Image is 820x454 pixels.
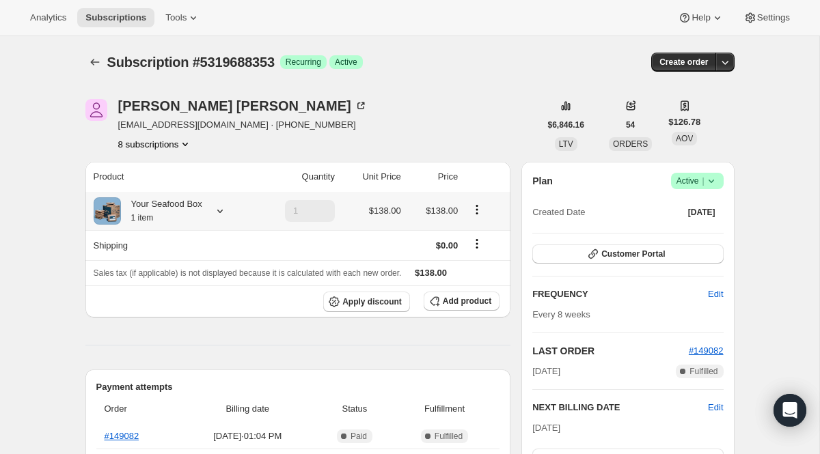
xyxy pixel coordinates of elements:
button: #149082 [689,344,724,358]
button: Customer Portal [532,244,723,264]
span: ORDERS [613,139,648,149]
span: Analytics [30,12,66,23]
img: product img [94,197,121,225]
div: Your Seafood Box [121,197,202,225]
span: Status [320,402,389,416]
span: $138.00 [369,205,401,216]
button: Analytics [22,8,74,27]
span: Apply discount [342,296,402,307]
button: Settings [735,8,798,27]
th: Quantity [257,162,339,192]
span: $126.78 [668,115,700,129]
span: [DATE] [688,207,715,218]
button: Product actions [118,137,193,151]
span: $138.00 [426,205,458,216]
button: Subscriptions [85,53,105,72]
h2: NEXT BILLING DATE [532,401,708,414]
span: $0.00 [436,240,459,251]
button: Create order [651,53,716,72]
span: Fran Stevens [85,99,107,121]
span: Tools [165,12,187,23]
h2: Plan [532,174,553,188]
span: Every 8 weeks [532,309,590,320]
span: Billing date [184,402,312,416]
span: Help [692,12,710,23]
button: Edit [700,283,731,305]
span: Paid [351,431,367,442]
th: Unit Price [339,162,405,192]
h2: LAST ORDER [532,344,689,358]
span: Create order [659,57,708,68]
a: #149082 [689,345,724,356]
span: Fulfilled [689,366,717,377]
button: Apply discount [323,292,410,312]
button: $6,846.16 [540,115,592,134]
span: Settings [757,12,790,23]
th: Order [96,394,180,424]
span: [DATE] [532,365,560,378]
span: Edit [708,287,723,301]
button: Shipping actions [466,236,488,251]
a: #149082 [105,431,139,441]
span: Active [676,174,718,188]
th: Product [85,162,257,192]
span: Fulfillment [398,402,491,416]
button: Edit [708,401,723,414]
th: Price [405,162,463,192]
div: [PERSON_NAME] [PERSON_NAME] [118,99,368,113]
th: Shipping [85,230,257,260]
span: Add product [443,296,491,307]
span: Subscriptions [85,12,146,23]
h2: FREQUENCY [532,287,708,301]
button: 54 [618,115,643,134]
span: 54 [626,119,635,130]
span: AOV [676,134,693,143]
button: [DATE] [680,203,724,222]
span: Created Date [532,205,585,219]
small: 1 item [131,213,154,223]
span: [EMAIL_ADDRESS][DOMAIN_NAME] · [PHONE_NUMBER] [118,118,368,132]
span: Customer Portal [601,249,665,259]
span: Recurring [286,57,321,68]
span: Sales tax (if applicable) is not displayed because it is calculated with each new order. [94,268,402,278]
button: Help [670,8,732,27]
span: LTV [559,139,573,149]
span: $6,846.16 [548,119,584,130]
span: [DATE] [532,423,560,433]
span: Active [335,57,357,68]
span: [DATE] · 01:04 PM [184,429,312,443]
div: Open Intercom Messenger [774,394,806,427]
span: Subscription #5319688353 [107,55,275,70]
button: Tools [157,8,208,27]
button: Subscriptions [77,8,154,27]
button: Add product [424,292,500,311]
span: Fulfilled [435,431,463,442]
button: Product actions [466,202,488,217]
span: | [702,175,704,186]
h2: Payment attempts [96,380,500,394]
span: $138.00 [415,268,447,278]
